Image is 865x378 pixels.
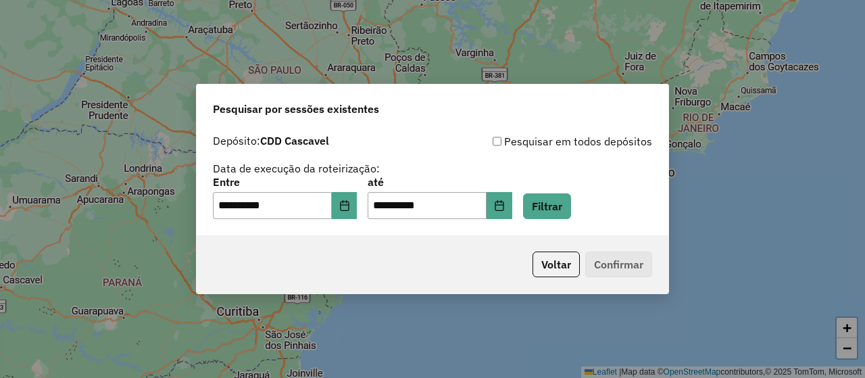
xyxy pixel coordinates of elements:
button: Choose Date [487,192,512,219]
button: Choose Date [332,192,357,219]
label: até [368,174,512,190]
label: Entre [213,174,357,190]
strong: CDD Cascavel [260,134,329,147]
label: Depósito: [213,133,329,149]
div: Pesquisar em todos depósitos [432,133,652,149]
button: Voltar [533,252,580,277]
button: Filtrar [523,193,571,219]
span: Pesquisar por sessões existentes [213,101,379,117]
label: Data de execução da roteirização: [213,160,380,176]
